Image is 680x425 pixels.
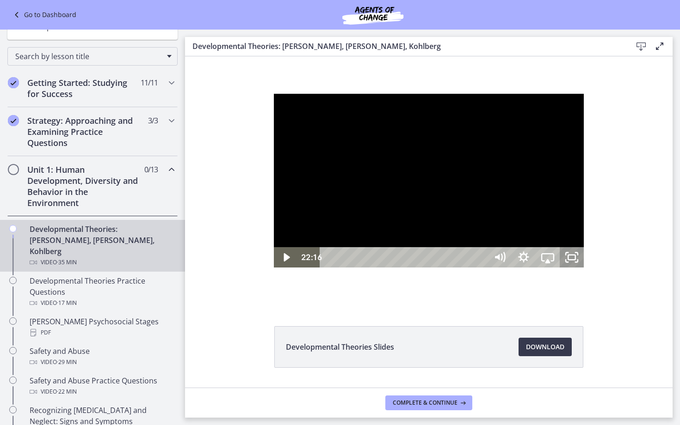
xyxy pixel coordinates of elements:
span: Search by lesson title [15,51,162,61]
div: Developmental Theories: [PERSON_NAME], [PERSON_NAME], Kohlberg [30,224,174,268]
div: Video [30,357,174,368]
button: Complete & continue [385,395,472,410]
span: Download [526,341,564,352]
a: Go to Dashboard [11,9,76,20]
h3: Developmental Theories: [PERSON_NAME], [PERSON_NAME], Kohlberg [192,41,617,52]
span: Developmental Theories Slides [286,341,394,352]
button: Mute [303,191,327,211]
div: [PERSON_NAME] Psychosocial Stages [30,316,174,338]
span: · 22 min [57,386,77,397]
div: Safety and Abuse [30,346,174,368]
button: Unfullscreen [375,191,399,211]
span: · 35 min [57,257,77,268]
div: Search by lesson title [7,47,178,66]
h2: Unit 1: Human Development, Diversity and Behavior in the Environment [27,164,140,208]
div: Video [30,297,174,309]
span: 11 / 11 [141,77,158,88]
i: Completed [8,77,19,88]
button: Show settings menu [327,191,351,211]
span: · 29 min [57,357,77,368]
h2: Getting Started: Studying for Success [27,77,140,99]
a: Download [519,338,572,356]
iframe: Video Lesson [185,56,673,305]
i: Completed [8,115,19,126]
div: Video [30,386,174,397]
div: Video [30,257,174,268]
span: 0 / 13 [144,164,158,175]
span: · 17 min [57,297,77,309]
div: Safety and Abuse Practice Questions [30,375,174,397]
img: Agents of Change [317,4,428,26]
div: PDF [30,327,174,338]
div: Developmental Theories Practice Questions [30,275,174,309]
h2: Strategy: Approaching and Examining Practice Questions [27,115,140,148]
button: Airplay [351,191,375,211]
span: Complete & continue [393,399,457,407]
span: 3 / 3 [148,115,158,126]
